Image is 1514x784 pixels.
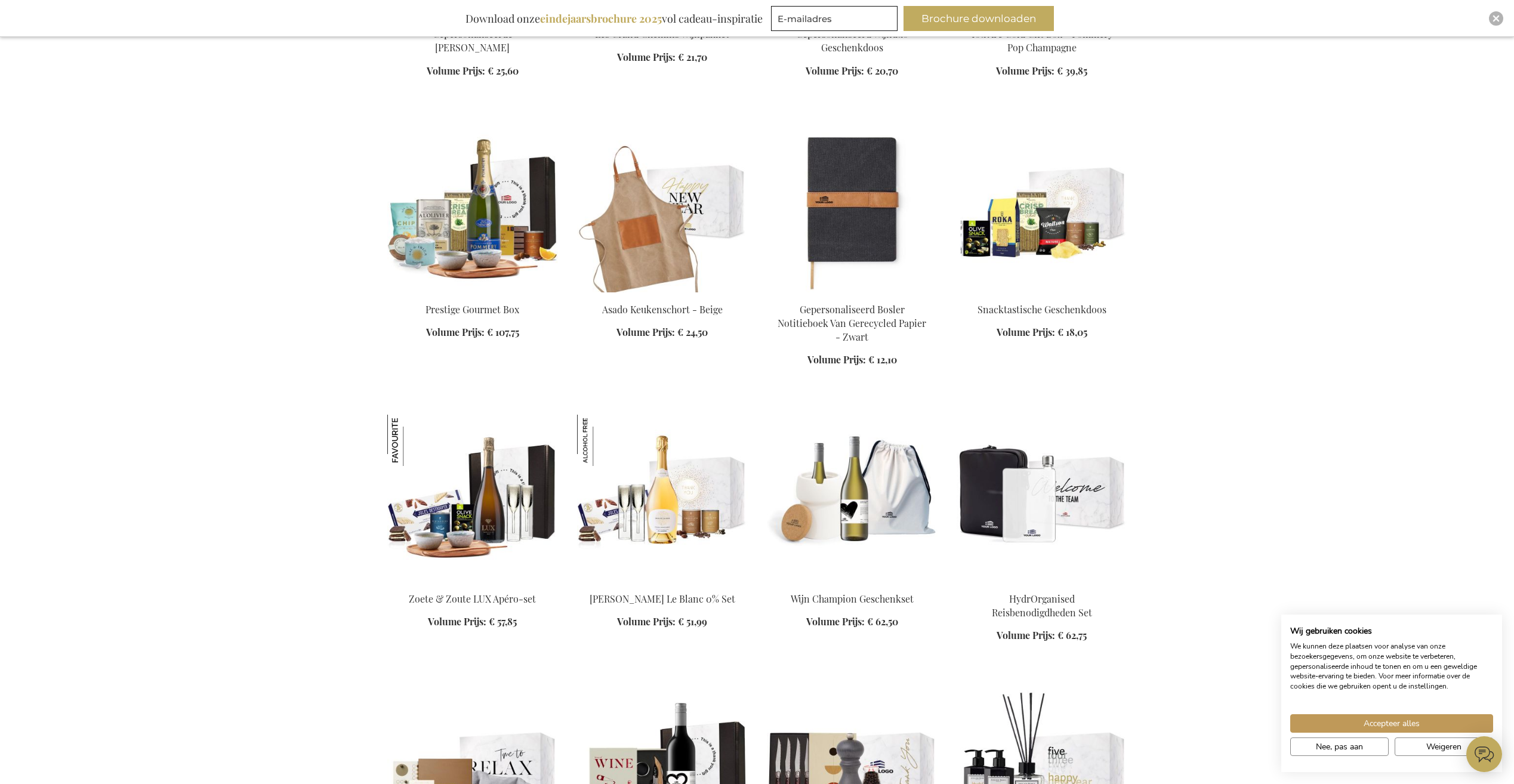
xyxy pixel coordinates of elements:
[487,326,519,338] span: € 107,75
[426,326,485,338] span: Volume Prijs:
[1364,717,1420,730] span: Accepteer alles
[1466,736,1502,772] iframe: belco-activator-frame
[957,288,1127,299] a: Snacktastic Gift Box
[867,615,898,628] span: € 62,50
[617,615,676,628] span: Volume Prijs:
[957,577,1127,588] a: HydrOrganised Travel Essentials Set
[617,615,707,629] a: Volume Prijs: € 51,99
[791,592,914,605] a: Wijn Champion Geschenkset
[767,288,938,299] a: Personalised Bosler Recycled Paper Notebook - Black
[806,64,898,78] a: Volume Prijs: € 20,70
[807,353,866,366] span: Volume Prijs:
[767,125,938,292] img: Personalised Bosler Recycled Paper Notebook - Black
[460,6,768,31] div: Download onze vol cadeau-inspiratie
[1057,64,1087,77] span: € 39,85
[577,577,748,588] a: Sweet Delights Le Blanc 0% Set Zoete Lekkernijen Le Blanc 0% Set
[771,6,898,31] input: E-mailadres
[868,353,897,366] span: € 12,10
[409,592,536,605] a: Zoete & Zoute LUX Apéro-set
[577,125,748,292] img: Asado Kitchen Apron - Beige
[957,415,1127,582] img: HydrOrganised Travel Essentials Set
[807,353,897,367] a: Volume Prijs: € 12,10
[996,64,1054,77] span: Volume Prijs:
[1290,737,1389,756] button: Pas cookie voorkeuren aan
[806,64,864,77] span: Volume Prijs:
[996,64,1087,78] a: Volume Prijs: € 39,85
[489,615,517,628] span: € 57,85
[616,326,708,339] a: Volume Prijs: € 24,50
[997,326,1087,339] a: Volume Prijs: € 18,05
[1395,737,1493,756] button: Alle cookies weigeren
[1290,714,1493,733] button: Accepteer alle cookies
[387,288,558,299] a: Prestige Gourmet Box
[1057,326,1087,338] span: € 18,05
[1290,626,1493,637] h2: Wij gebruiken cookies
[992,592,1092,619] a: HydrOrganised Reisbenodigdheden Set
[425,303,519,316] a: Prestige Gourmet Box
[1489,11,1503,26] div: Close
[428,615,486,628] span: Volume Prijs:
[771,6,901,35] form: marketing offers and promotions
[387,415,439,466] img: Zoete & Zoute LUX Apéro-set
[387,577,558,588] a: Sweet & Salty LUXury Apéro Set Zoete & Zoute LUX Apéro-set
[427,64,519,78] a: Volume Prijs: € 25,60
[778,303,926,343] a: Gepersonaliseerd Bosler Notitieboek Van Gerecycled Papier - Zwart
[577,415,628,466] img: Zoete Lekkernijen Le Blanc 0% Set
[488,64,519,77] span: € 25,60
[997,629,1087,643] a: Volume Prijs: € 62,75
[677,326,708,338] span: € 24,50
[904,6,1054,31] button: Brochure downloaden
[678,615,707,628] span: € 51,99
[590,592,735,605] a: [PERSON_NAME] Le Blanc 0% Set
[602,303,723,316] a: Asado Keukenschort - Beige
[1426,740,1461,753] span: Weigeren
[806,615,865,628] span: Volume Prijs:
[767,415,938,582] img: Wine Champion Gift Set
[387,125,558,292] img: Prestige Gourmet Box
[767,577,938,588] a: Wine Champion Gift Set
[577,415,748,582] img: Sweet Delights Le Blanc 0% Set
[806,615,898,629] a: Volume Prijs: € 62,50
[427,64,485,77] span: Volume Prijs:
[997,326,1055,338] span: Volume Prijs:
[1057,629,1087,641] span: € 62,75
[540,11,662,26] b: eindejaarsbrochure 2025
[678,51,707,63] span: € 21,70
[1290,641,1493,692] p: We kunnen deze plaatsen voor analyse van onze bezoekersgegevens, om onze website te verbeteren, g...
[957,125,1127,292] img: Snacktastic Gift Box
[428,615,517,629] a: Volume Prijs: € 57,85
[616,326,675,338] span: Volume Prijs:
[1493,15,1500,22] img: Close
[387,415,558,582] img: Sweet & Salty LUXury Apéro Set
[577,288,748,299] a: Asado Kitchen Apron - Beige
[997,629,1055,641] span: Volume Prijs:
[617,51,676,63] span: Volume Prijs:
[1316,740,1363,753] span: Nee, pas aan
[867,64,898,77] span: € 20,70
[617,51,707,64] a: Volume Prijs: € 21,70
[426,326,519,339] a: Volume Prijs: € 107,75
[978,303,1106,316] a: Snacktastische Geschenkdoos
